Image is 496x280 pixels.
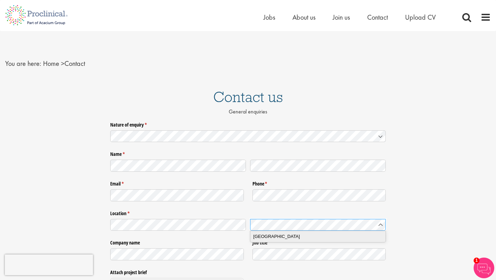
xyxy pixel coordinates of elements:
a: About us [292,13,316,22]
a: Upload CV [405,13,436,22]
span: [GEOGRAPHIC_DATA] [253,233,300,240]
label: Phone [252,178,386,187]
label: Attach project brief [110,267,244,276]
label: Nature of enquiry [110,119,386,128]
input: First [110,160,246,172]
img: Chatbot [474,258,494,278]
legend: Location [110,208,386,217]
label: Company name [110,237,244,246]
input: Country [250,219,386,231]
a: Jobs [263,13,275,22]
span: Contact [43,59,85,68]
span: You are here: [5,59,41,68]
span: > [61,59,64,68]
iframe: reCAPTCHA [5,254,93,275]
a: Join us [333,13,350,22]
input: State / Province / Region [110,219,246,231]
legend: Name [110,149,386,158]
input: Last [250,160,386,172]
a: breadcrumb link to Home [43,59,59,68]
span: 1 [474,258,479,263]
a: Contact [367,13,388,22]
label: Email [110,178,244,187]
